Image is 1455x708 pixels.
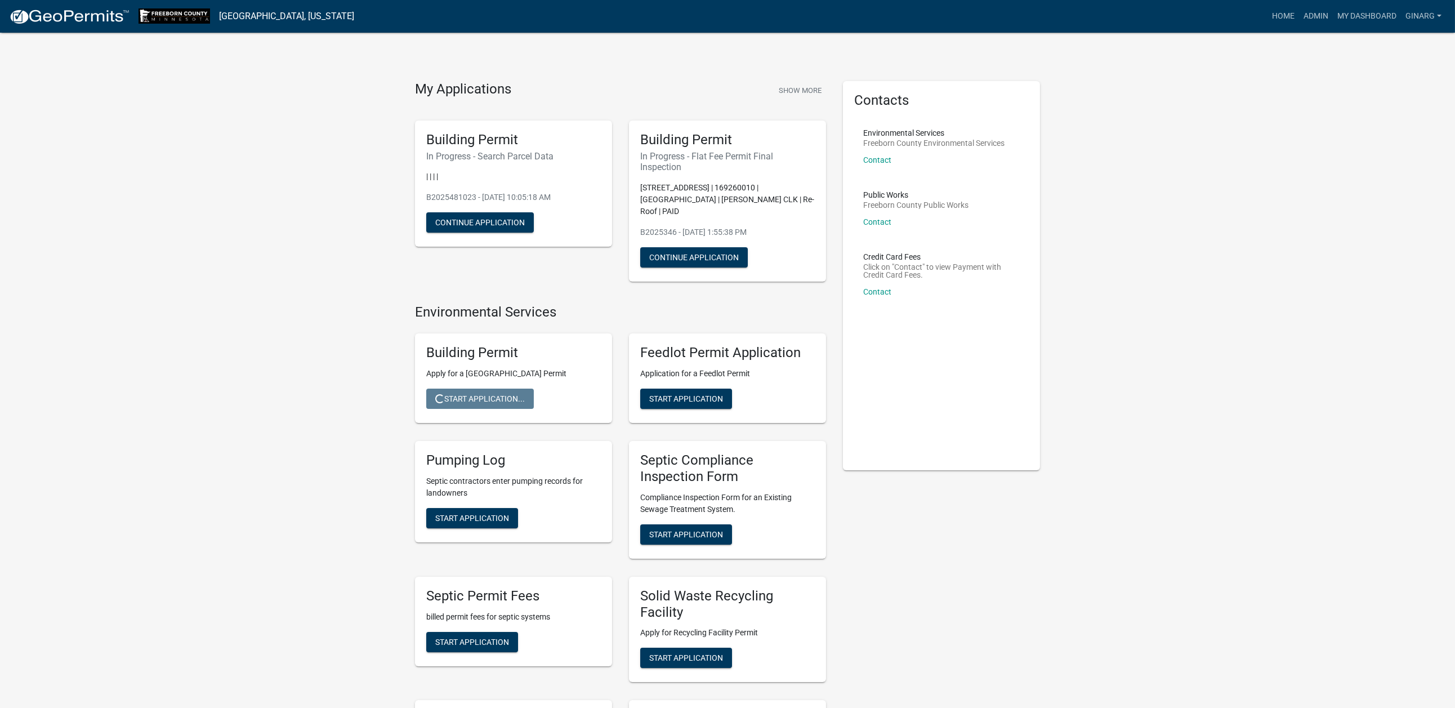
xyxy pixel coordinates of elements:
p: Freeborn County Public Works [863,201,968,209]
button: Continue Application [640,247,748,268]
h5: Building Permit [640,132,815,148]
h5: Contacts [854,92,1029,109]
span: Start Application [435,637,509,646]
p: B2025481023 - [DATE] 10:05:18 AM [426,192,601,203]
img: Freeborn County, Minnesota [139,8,210,24]
p: Septic contractors enter pumping records for landowners [426,475,601,499]
span: Start Application [649,529,723,538]
a: Contact [863,287,891,296]
button: Start Application [640,389,732,409]
a: [GEOGRAPHIC_DATA], [US_STATE] [219,7,354,26]
button: Start Application [426,508,518,528]
a: Contact [863,217,891,226]
h4: Environmental Services [415,304,826,320]
h5: Solid Waste Recycling Facility [640,588,815,621]
span: Start Application [649,394,723,403]
p: billed permit fees for septic systems [426,611,601,623]
p: Click on "Contact" to view Payment with Credit Card Fees. [863,263,1020,279]
p: Freeborn County Environmental Services [863,139,1005,147]
h6: In Progress - Flat Fee Permit Final Inspection [640,151,815,172]
h5: Septic Permit Fees [426,588,601,604]
span: Start Application... [435,394,525,403]
button: Start Application [640,648,732,668]
button: Start Application [426,632,518,652]
p: Apply for a [GEOGRAPHIC_DATA] Permit [426,368,601,380]
p: Credit Card Fees [863,253,1020,261]
span: Start Application [435,514,509,523]
p: Application for a Feedlot Permit [640,368,815,380]
p: Compliance Inspection Form for an Existing Sewage Treatment System. [640,492,815,515]
p: Environmental Services [863,129,1005,137]
p: | | | | [426,171,601,182]
button: Start Application [640,524,732,545]
a: Home [1267,6,1299,27]
a: My Dashboard [1333,6,1401,27]
p: Apply for Recycling Facility Permit [640,627,815,639]
a: Admin [1299,6,1333,27]
button: Continue Application [426,212,534,233]
h5: Building Permit [426,345,601,361]
h4: My Applications [415,81,511,98]
p: Public Works [863,191,968,199]
p: B2025346 - [DATE] 1:55:38 PM [640,226,815,238]
a: Contact [863,155,891,164]
h5: Feedlot Permit Application [640,345,815,361]
a: ginarg [1401,6,1446,27]
h5: Pumping Log [426,452,601,469]
button: Show More [774,81,826,100]
h5: Building Permit [426,132,601,148]
button: Start Application... [426,389,534,409]
p: [STREET_ADDRESS] | 169260010 | [GEOGRAPHIC_DATA] | [PERSON_NAME] CLK | Re-Roof | PAID [640,182,815,217]
span: Start Application [649,653,723,662]
h6: In Progress - Search Parcel Data [426,151,601,162]
h5: Septic Compliance Inspection Form [640,452,815,485]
